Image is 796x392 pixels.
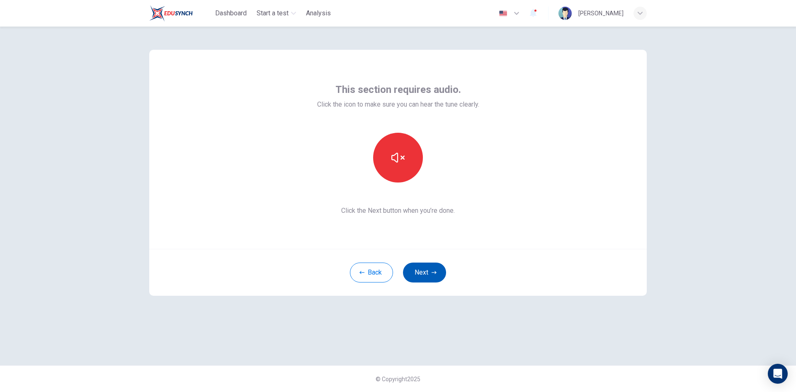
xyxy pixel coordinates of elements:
span: Analysis [306,8,331,18]
img: en [498,10,508,17]
span: Start a test [257,8,289,18]
span: © Copyright 2025 [376,376,420,382]
span: Dashboard [215,8,247,18]
button: Start a test [253,6,299,21]
span: Click the icon to make sure you can hear the tune clearly. [317,100,479,110]
img: EduSynch logo [149,5,193,22]
div: [PERSON_NAME] [578,8,624,18]
button: Dashboard [212,6,250,21]
button: Back [350,263,393,282]
button: Analysis [303,6,334,21]
div: Open Intercom Messenger [768,364,788,384]
button: Next [403,263,446,282]
span: This section requires audio. [335,83,461,96]
a: EduSynch logo [149,5,212,22]
img: Profile picture [558,7,572,20]
span: Click the Next button when you’re done. [317,206,479,216]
